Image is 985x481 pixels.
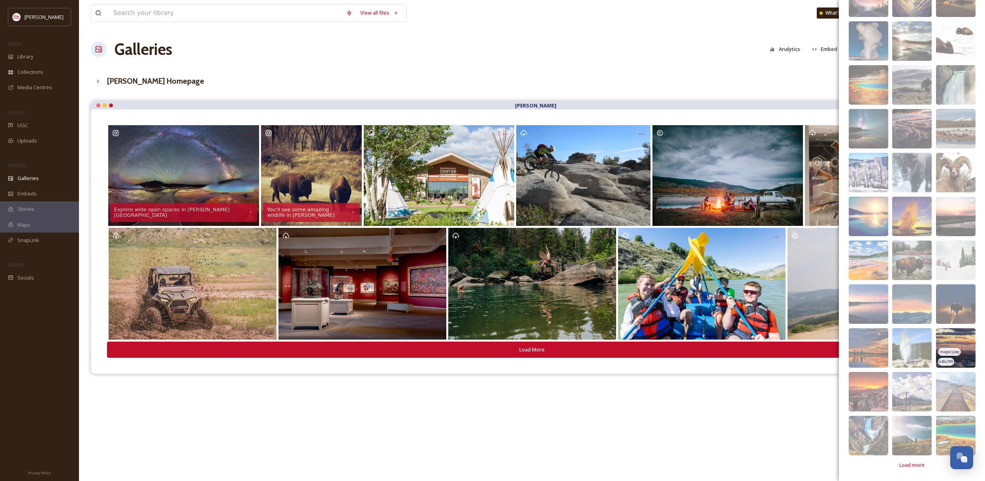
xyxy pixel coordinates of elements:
span: Media Centres [17,84,52,91]
img: 2d1f27637570bf920770c812a12f9d23d41117d8244f001e4dcf069537e1fa03.jpg [892,372,932,411]
img: 3856675769296e6bc63cef15b433138a18b3563311abf197c0431e8853a3fae0.jpg [936,109,976,148]
img: 930bf4999880ed61a4b0d050215545487bb8142567a604b0fb3bbf9f4954ec04.jpg [892,240,932,280]
img: 726a9a10ae980bf56bb76a2c5d652fcf6a2ce8baeb9172e6ab747aa41d4ed65a.jpg [892,284,932,324]
img: df62a3ed786f3ed02ee0d0ebc7576aa5c83141e245913908f730e795e75dabd6.jpg [936,416,976,455]
span: SnapLink [17,237,39,244]
span: Privacy Policy [28,470,51,475]
a: Analytics [766,41,808,57]
a: Galleries [115,38,172,61]
img: f7d6026f3ff490c5154ac3b22051f5c224f74f54abebcf21995496c9f0368950.jpg [849,416,888,455]
button: Analytics [766,41,804,57]
button: Load More [107,342,957,358]
img: images%20(1).png [13,13,21,21]
span: [PERSON_NAME] [24,13,64,21]
div: Explore wide open spaces in [PERSON_NAME][GEOGRAPHIC_DATA] [114,207,244,218]
span: SOCIALS [8,262,24,268]
img: 808925f5abada3ce41dc0bedabcb2e15f75139a1cc919eb7ac75a4a2bf4302e4.jpg [892,416,932,455]
img: ba086af71b61d7c64dadd7d19456869dbe8fd1c0bb893f410f1e8db81df7e8e0.jpg [849,65,888,105]
img: 75ec1bc70b99e9b699b0d609a3464632c3a154b288dc40d147fbd5eec03eb833.jpg [892,65,932,105]
span: Collections [17,68,43,76]
a: What's New [817,8,856,19]
img: 68592aa8a2f7a79afee8ffbc139c933fda1ee5e12c562d1a9fb70128b77f7c64.jpg [849,372,888,411]
img: 2a49c590992f835ebd3a38474ede12ed7426b7fe00a21f601fc08e2303ddacc8.jpg [849,153,888,192]
h3: [PERSON_NAME] Homepage [107,75,204,87]
img: 651a6548bf34ebf45f9047d09122a92823906b14f504fd46c87ce4799e1cbadd.jpg [936,65,976,105]
img: 6193ad64b5eb81a1e64bf6ad638448af5c2df972aa325e663a42b66f2a3fa74f.jpg [936,328,976,368]
span: COLLECT [8,109,25,115]
img: 0d9a5de5a44b5a8a2053af1bb650534a6e58a279cb6f09df55b3a8daa56e4a19.jpg [892,328,932,368]
img: e82cd54949cdacd427ad471bcee643b81f86eca4384b581fff72e4f2cb9db9a9.jpg [849,21,888,61]
span: 640 x 799 [939,359,953,365]
a: Privacy Policy [28,468,51,477]
span: Stories [17,205,34,213]
img: 7b9f0bf393f09c3513c5c76634d101d4bba663f0a557b3218b76c58fd9906eb2.jpg [936,372,976,411]
img: f42e42dd71dc13d591585baff4c361131218b5408ec202226acabd5c7ccbe623.jpg [936,284,976,324]
span: Maps [17,221,30,229]
span: MEDIA [8,41,22,47]
span: Socials [17,274,34,282]
span: WIDGETS [8,162,26,168]
span: Library [17,53,33,60]
a: View all files [356,5,402,21]
span: Uploads [17,137,37,145]
img: 83b71228f425eff9292fc88e0f5b65afa16350e76b482df5f6bda0266e0cfe95.jpg [849,109,888,148]
img: 907c74de3bbba6070e8214be703e985f09d3abbfef111213ea680d2601bc164a.jpg [849,284,888,324]
img: 39d1c94fb525b3a05dc6440531763edeac5478782c2cf0cf5c8ab3ffa80c972b.jpg [892,21,932,61]
strong: [PERSON_NAME] [515,102,556,109]
a: You'll see some amazing wildlife in [PERSON_NAME]Yesterday's dreams... #wyoming #codywyoming #wyo... [260,125,363,226]
span: Galleries [17,175,39,182]
input: Search your library [109,4,342,22]
img: b35642e0a1da2f35280e5bd385c8ba704b468e055d60753c9c1e1f16577d5698.jpg [849,240,888,280]
img: ba0ece62be705dbb1b36b3b9aee1faf05e3419629799000b4758fe6e67bf165b.jpg [849,197,888,236]
img: 5fef9980f51fd2d260777cc6896f4e51a18173d55a7fc423057207d93508876a.jpg [892,153,932,192]
img: b10d3db3764a58083989b9195afb379c0754a2a00d13df7e89961270ff55f8dc.jpg [892,197,932,236]
button: Embed [808,41,842,57]
span: image/jpeg [939,349,960,355]
img: 0f99e2746ac678f0e05fccc0df37bc7e9c717f259bae4d8800d19216454c8089.jpg [936,240,976,280]
button: Open Chat [950,446,973,469]
img: f4e421889c4995ef9735866bfd886dbdbb0074c0599d5cc5a4c967cc6f537d90.jpg [936,21,976,61]
div: You'll see some amazing wildlife in [PERSON_NAME] [267,207,347,218]
a: Explore wide open spaces in [PERSON_NAME][GEOGRAPHIC_DATA]Milky Way over Yellowstone Park #usa #p... [107,125,260,226]
span: UGC [17,122,28,129]
span: Load more [899,461,925,469]
img: 46efa4ecf0dd95c437303159c09834003d60f76123618e02ce341edb2b1720ee.jpg [849,328,888,368]
img: c51bbecd023001577294247e95a5ac388beb474353d072f0c01144f527e457e6.jpg [892,109,932,148]
img: 13dd63f2d44a9aec88ba1298f9dac4f6032c19a1a456ccf79097cd8e5d8d4456.jpg [936,197,976,236]
span: Embeds [17,190,37,197]
img: d2d87a1f69175a0a2b416be1ab2e05489ab25ab65fc18cc50dee128872eab9c1.jpg [936,153,976,192]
